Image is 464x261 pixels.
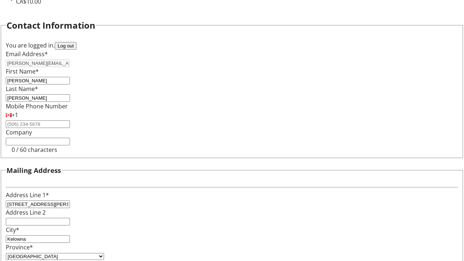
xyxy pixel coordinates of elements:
tr-character-limit: 0 / 60 characters [12,146,57,154]
label: First Name* [6,67,39,75]
label: Address Line 1* [6,191,49,199]
input: Address [6,200,70,208]
label: Province* [6,243,33,251]
label: Mobile Phone Number [6,102,68,110]
label: Company [6,128,32,136]
input: (506) 234-5678 [6,120,70,128]
label: Address Line 2 [6,208,46,216]
h3: Mailing Address [7,165,61,175]
div: You are logged in. [6,41,458,50]
button: Log out [55,42,76,50]
label: City* [6,226,19,234]
h2: Contact Information [7,19,95,32]
label: Last Name* [6,85,38,93]
label: Email Address* [6,50,48,58]
input: City [6,235,70,243]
